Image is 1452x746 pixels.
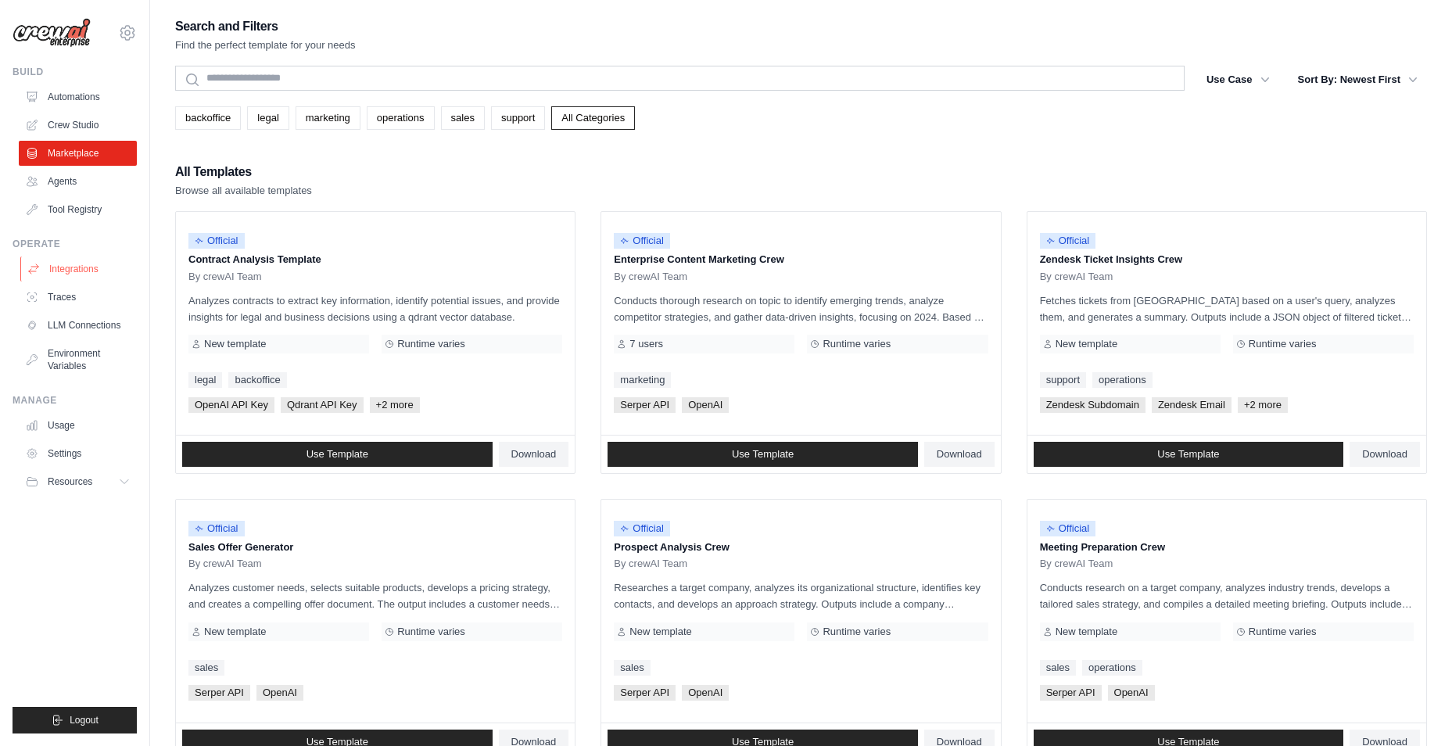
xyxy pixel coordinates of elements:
[370,397,420,413] span: +2 more
[1238,397,1288,413] span: +2 more
[175,106,241,130] a: backoffice
[1350,442,1420,467] a: Download
[19,313,137,338] a: LLM Connections
[823,626,891,638] span: Runtime varies
[13,238,137,250] div: Operate
[175,161,312,183] h2: All Templates
[19,469,137,494] button: Resources
[1197,66,1279,94] button: Use Case
[70,714,99,726] span: Logout
[188,372,222,388] a: legal
[19,341,137,378] a: Environment Variables
[19,113,137,138] a: Crew Studio
[1108,685,1155,701] span: OpenAI
[188,233,245,249] span: Official
[511,448,557,461] span: Download
[441,106,485,130] a: sales
[551,106,635,130] a: All Categories
[1056,626,1117,638] span: New template
[491,106,545,130] a: support
[19,141,137,166] a: Marketplace
[188,271,262,283] span: By crewAI Team
[614,233,670,249] span: Official
[175,38,356,53] p: Find the perfect template for your needs
[256,685,303,701] span: OpenAI
[1034,442,1344,467] a: Use Template
[1040,540,1414,555] p: Meeting Preparation Crew
[614,540,988,555] p: Prospect Analysis Crew
[682,685,729,701] span: OpenAI
[1040,397,1145,413] span: Zendesk Subdomain
[13,394,137,407] div: Manage
[13,707,137,733] button: Logout
[614,271,687,283] span: By crewAI Team
[823,338,891,350] span: Runtime varies
[1040,372,1086,388] a: support
[629,626,691,638] span: New template
[1040,292,1414,325] p: Fetches tickets from [GEOGRAPHIC_DATA] based on a user's query, analyzes them, and generates a su...
[614,372,671,388] a: marketing
[1249,338,1317,350] span: Runtime varies
[614,660,650,676] a: sales
[397,338,465,350] span: Runtime varies
[614,292,988,325] p: Conducts thorough research on topic to identify emerging trends, analyze competitor strategies, a...
[19,84,137,109] a: Automations
[1157,448,1219,461] span: Use Template
[397,626,465,638] span: Runtime varies
[19,441,137,466] a: Settings
[1040,685,1102,701] span: Serper API
[182,442,493,467] a: Use Template
[1289,66,1427,94] button: Sort By: Newest First
[188,558,262,570] span: By crewAI Team
[188,292,562,325] p: Analyzes contracts to extract key information, identify potential issues, and provide insights fo...
[1040,579,1414,612] p: Conducts research on a target company, analyzes industry trends, develops a tailored sales strate...
[614,397,676,413] span: Serper API
[19,285,137,310] a: Traces
[1362,448,1407,461] span: Download
[1040,233,1096,249] span: Official
[1040,558,1113,570] span: By crewAI Team
[247,106,289,130] a: legal
[175,183,312,199] p: Browse all available templates
[1152,397,1232,413] span: Zendesk Email
[1040,271,1113,283] span: By crewAI Team
[19,169,137,194] a: Agents
[20,256,138,282] a: Integrations
[13,18,91,48] img: Logo
[1040,521,1096,536] span: Official
[614,252,988,267] p: Enterprise Content Marketing Crew
[1249,626,1317,638] span: Runtime varies
[188,685,250,701] span: Serper API
[48,475,92,488] span: Resources
[682,397,729,413] span: OpenAI
[614,521,670,536] span: Official
[19,197,137,222] a: Tool Registry
[1040,660,1076,676] a: sales
[1092,372,1153,388] a: operations
[307,448,368,461] span: Use Template
[1082,660,1142,676] a: operations
[188,397,274,413] span: OpenAI API Key
[296,106,360,130] a: marketing
[732,448,794,461] span: Use Template
[937,448,982,461] span: Download
[204,626,266,638] span: New template
[614,579,988,612] p: Researches a target company, analyzes its organizational structure, identifies key contacts, and ...
[188,521,245,536] span: Official
[188,252,562,267] p: Contract Analysis Template
[204,338,266,350] span: New template
[19,413,137,438] a: Usage
[608,442,918,467] a: Use Template
[188,579,562,612] p: Analyzes customer needs, selects suitable products, develops a pricing strategy, and creates a co...
[367,106,435,130] a: operations
[629,338,663,350] span: 7 users
[1040,252,1414,267] p: Zendesk Ticket Insights Crew
[188,540,562,555] p: Sales Offer Generator
[188,660,224,676] a: sales
[614,558,687,570] span: By crewAI Team
[175,16,356,38] h2: Search and Filters
[499,442,569,467] a: Download
[281,397,364,413] span: Qdrant API Key
[1056,338,1117,350] span: New template
[614,685,676,701] span: Serper API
